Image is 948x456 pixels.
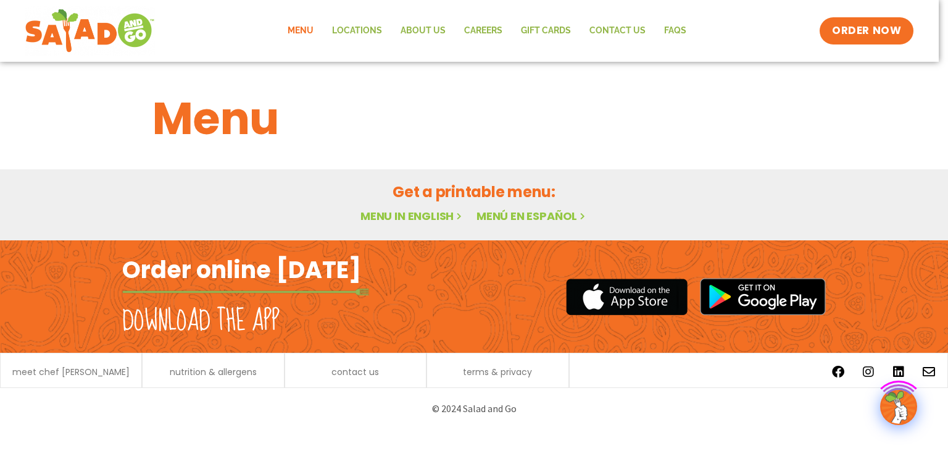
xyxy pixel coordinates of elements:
p: © 2024 Salad and Go [128,400,820,417]
a: Careers [455,17,512,45]
img: fork [122,289,369,295]
a: meet chef [PERSON_NAME] [12,368,130,376]
a: Menu in English [360,208,464,224]
a: nutrition & allergens [170,368,257,376]
h2: Order online [DATE] [122,255,361,285]
h1: Menu [152,85,796,152]
a: Contact Us [580,17,655,45]
nav: Menu [278,17,696,45]
a: Menu [278,17,323,45]
a: GIFT CARDS [512,17,580,45]
img: google_play [700,278,826,315]
img: appstore [566,277,688,317]
a: ORDER NOW [820,17,913,44]
h2: Download the app [122,304,280,339]
h2: Get a printable menu: [152,181,796,203]
a: contact us [331,368,379,376]
span: ORDER NOW [832,23,901,38]
a: FAQs [655,17,696,45]
img: new-SAG-logo-768×292 [25,6,155,56]
a: terms & privacy [463,368,532,376]
a: About Us [391,17,455,45]
a: Locations [323,17,391,45]
a: Menú en español [476,208,588,224]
